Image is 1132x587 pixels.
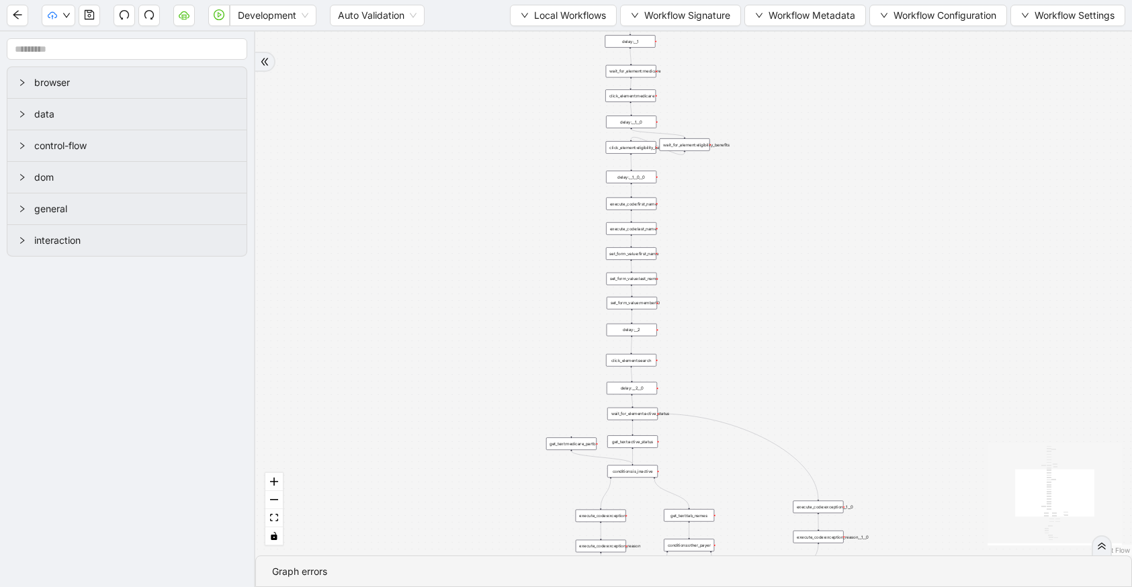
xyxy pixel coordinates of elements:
[34,201,236,216] span: general
[632,367,632,380] g: Edge from click_element:search to delay:__2__0
[119,9,130,20] span: undo
[664,509,714,522] div: get_text:tab_names
[605,35,656,48] div: delay:__1
[79,5,100,26] button: save
[793,531,844,543] div: execute_code:exception_reason__1__0
[607,324,657,336] div: delay:__2
[869,5,1007,26] button: downWorkflow Configuration
[260,57,269,66] span: double-right
[606,247,656,260] div: set_form_value:first_name
[576,510,626,523] div: execute_code:exception
[7,5,28,26] button: arrow-left
[42,5,75,26] button: cloud-uploaddown
[606,222,656,235] div: execute_code:last_name
[179,9,189,20] span: cloud-server
[632,337,632,353] g: Edge from delay:__2 to click_element:search
[265,509,283,527] button: fit view
[606,65,656,78] div: wait_for_element:medicare
[18,79,26,87] span: right
[12,9,23,20] span: arrow-left
[793,500,843,513] div: execute_code:exception__1__0
[605,89,656,102] div: click_element:medicare
[606,354,656,367] div: click_element:search
[7,130,247,161] div: control-flow
[769,8,855,23] span: Workflow Metadata
[1097,541,1106,551] span: double-right
[894,8,996,23] span: Workflow Configuration
[510,5,617,26] button: downLocal Workflows
[546,437,597,450] div: get_text:medicare_partb
[238,5,308,26] span: Development
[606,171,656,183] div: delay:__1__0__0
[34,138,236,153] span: control-flow
[1095,546,1130,554] a: React Flow attribution
[571,451,632,464] g: Edge from get_text:medicare_partb to conditions:is_inactive
[606,116,656,128] div: delay:__1__0
[34,107,236,122] span: data
[654,479,689,508] g: Edge from conditions:is_inactive to get_text:tab_names
[138,5,160,26] button: redo
[534,8,606,23] span: Local Workflows
[664,539,714,551] div: conditions:other_payer
[607,408,658,420] div: wait_for_element:active_status
[338,5,417,26] span: Auto Validation
[34,233,236,248] span: interaction
[521,11,529,19] span: down
[880,11,888,19] span: down
[144,9,155,20] span: redo
[606,273,656,285] div: set_form_value:last_name
[265,491,283,509] button: zoom out
[601,479,611,508] g: Edge from conditions:is_inactive to execute_code:exception
[606,141,656,154] div: click_element:eligibility_benefits
[48,11,57,20] span: cloud-upload
[7,162,247,193] div: dom
[265,473,283,491] button: zoom in
[660,138,710,151] div: wait_for_element:eligibility_benefits
[18,236,26,244] span: right
[744,5,866,26] button: downWorkflow Metadata
[18,205,26,213] span: right
[7,67,247,98] div: browser
[1010,5,1125,26] button: downWorkflow Settings
[214,9,224,20] span: play-circle
[18,142,26,150] span: right
[631,11,639,19] span: down
[607,297,657,310] div: set_form_value:memberID
[62,11,71,19] span: down
[607,435,658,448] div: get_text:active_status
[620,5,741,26] button: downWorkflow Signature
[173,5,195,26] button: cloud-server
[755,11,763,19] span: down
[1021,11,1029,19] span: down
[632,396,633,406] g: Edge from delay:__2__0 to wait_for_element:active_status
[18,110,26,118] span: right
[607,465,658,478] div: conditions:is_inactive
[630,48,631,63] g: Edge from delay:__1 to wait_for_element:medicare
[265,527,283,545] button: toggle interactivity
[84,9,95,20] span: save
[576,540,626,553] div: execute_code:exception_reason
[208,5,230,26] button: play-circle
[631,137,685,154] g: Edge from wait_for_element:eligibility_benefits to click_element:eligibility_benefits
